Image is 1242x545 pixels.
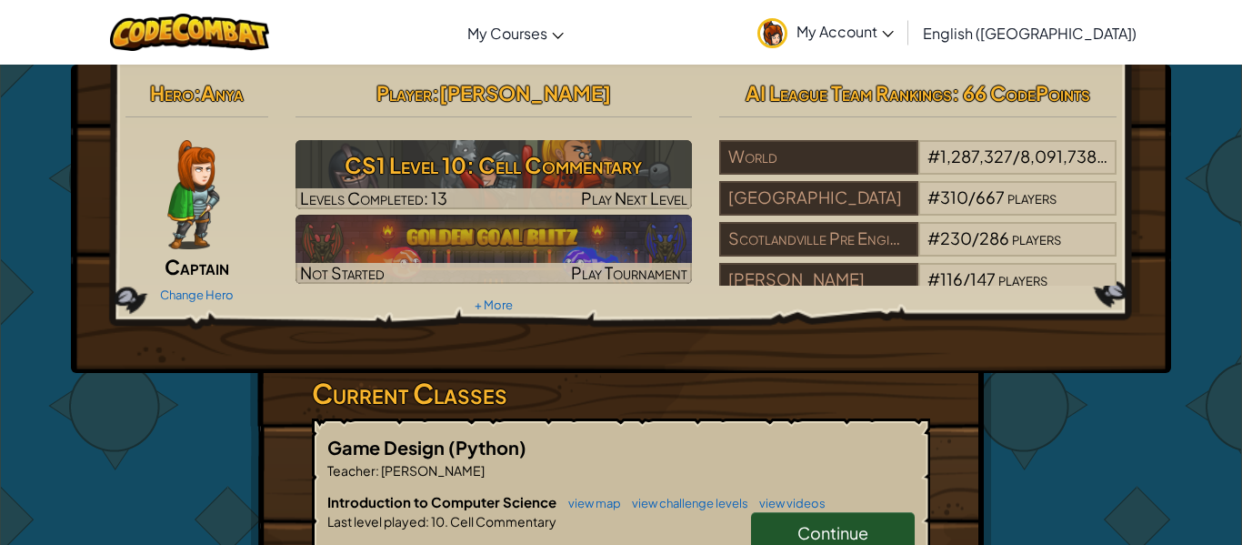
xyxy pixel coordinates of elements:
[327,462,376,479] span: Teacher
[940,227,972,248] span: 230
[750,496,826,510] a: view videos
[300,262,385,283] span: Not Started
[972,227,979,248] span: /
[976,187,1005,207] span: 667
[467,24,547,43] span: My Courses
[295,145,693,186] h3: CS1 Level 10: Cell Commentary
[927,227,940,248] span: #
[458,8,573,57] a: My Courses
[1013,146,1020,167] span: /
[914,8,1146,57] a: English ([GEOGRAPHIC_DATA])
[327,513,426,530] span: Last level played
[923,24,1137,43] span: English ([GEOGRAPHIC_DATA])
[300,187,447,208] span: Levels Completed: 13
[376,80,432,106] span: Player
[796,22,894,41] span: My Account
[426,513,429,530] span: :
[110,14,269,51] img: CodeCombat logo
[719,263,917,298] div: [PERSON_NAME]
[979,227,1009,248] span: 286
[379,462,485,479] span: [PERSON_NAME]
[439,80,611,106] span: [PERSON_NAME]
[150,80,194,106] span: Hero
[940,187,968,207] span: 310
[719,181,917,216] div: [GEOGRAPHIC_DATA]
[475,298,513,312] a: + More
[748,4,903,61] a: My Account
[970,268,996,289] span: 147
[571,262,687,283] span: Play Tournament
[448,513,556,530] span: Cell Commentary
[927,187,940,207] span: #
[963,268,970,289] span: /
[968,187,976,207] span: /
[295,215,693,284] img: Golden Goal
[1012,227,1061,248] span: players
[295,140,693,209] a: Play Next Level
[940,268,963,289] span: 116
[581,187,687,208] span: Play Next Level
[719,157,1117,178] a: World#1,287,327/8,091,738players
[757,18,787,48] img: avatar
[940,146,1013,167] span: 1,287,327
[719,280,1117,301] a: [PERSON_NAME]#116/147players
[1007,187,1057,207] span: players
[927,268,940,289] span: #
[160,288,234,302] a: Change Hero
[719,140,917,175] div: World
[719,222,917,257] div: Scotlandville Pre Engineering Academy
[1020,146,1107,167] span: 8,091,738
[327,436,448,459] span: Game Design
[295,215,693,284] a: Not StartedPlay Tournament
[623,496,748,510] a: view challenge levels
[327,493,559,510] span: Introduction to Computer Science
[201,80,244,106] span: Anya
[295,140,693,209] img: CS1 Level 10: Cell Commentary
[429,513,448,530] span: 10.
[719,239,1117,260] a: Scotlandville Pre Engineering Academy#230/286players
[927,146,940,167] span: #
[952,80,1090,106] span: : 66 CodePoints
[312,373,930,414] h3: Current Classes
[376,462,379,479] span: :
[165,254,229,279] span: Captain
[167,140,219,249] img: captain-pose.png
[448,436,526,459] span: (Python)
[719,198,1117,219] a: [GEOGRAPHIC_DATA]#310/667players
[746,80,952,106] span: AI League Team Rankings
[194,80,201,106] span: :
[559,496,621,510] a: view map
[998,268,1047,289] span: players
[432,80,439,106] span: :
[797,522,868,543] span: Continue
